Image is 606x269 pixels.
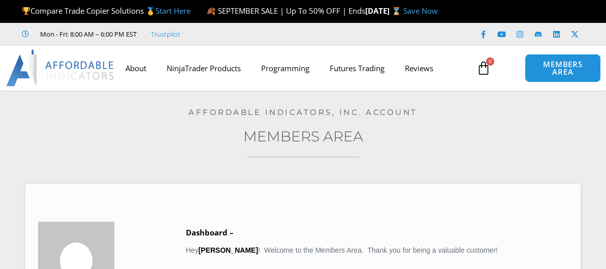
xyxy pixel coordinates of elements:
span: Mon - Fri: 8:00 AM – 6:00 PM EST [38,28,137,40]
img: LogoAI | Affordable Indicators – NinjaTrader [6,50,115,86]
a: Affordable Indicators, Inc. Account [188,107,418,117]
span: MEMBERS AREA [535,61,590,76]
img: 🏆 [22,7,30,15]
a: Start Here [155,6,190,16]
strong: [DATE] ⌛ [365,6,403,16]
a: Trustpilot [151,28,180,40]
a: About [115,56,156,80]
a: MEMBERS AREA [525,54,600,82]
a: Reviews [395,56,443,80]
span: 🍂 SEPTEMBER SALE | Up To 50% OFF | Ends [206,6,365,16]
a: Members Area [243,128,363,145]
span: Compare Trade Copier Solutions 🥇 [22,6,190,16]
a: NinjaTrader Products [156,56,251,80]
a: Save Now [403,6,438,16]
a: 0 [461,53,506,83]
span: 0 [486,57,494,66]
b: Dashboard – [186,227,234,237]
a: Futures Trading [320,56,395,80]
a: Programming [251,56,320,80]
nav: Menu [115,56,473,80]
strong: [PERSON_NAME] [199,246,258,254]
